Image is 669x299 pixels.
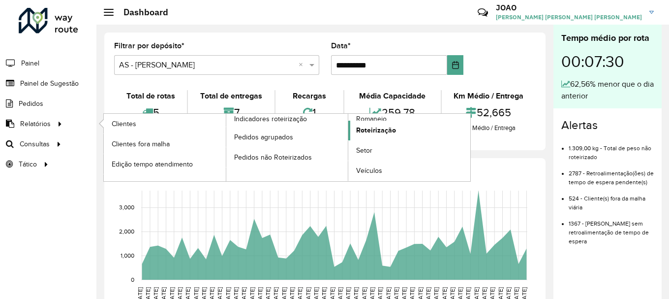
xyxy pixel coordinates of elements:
[561,78,654,102] div: 62,56% menor que o dia anterior
[561,45,654,78] div: 00:07:30
[104,114,226,133] a: Clientes
[348,161,470,181] a: Veículos
[112,119,136,129] span: Clientes
[131,276,134,283] text: 0
[104,134,226,154] a: Clientes fora malha
[561,118,654,133] h4: Alertas
[444,123,533,133] div: Km Médio / Entrega
[347,90,438,102] div: Média Capacidade
[234,114,307,124] span: Indicadores roteirização
[569,187,654,212] li: 524 - Cliente(s) fora da malha viária
[117,90,184,102] div: Total de rotas
[21,58,39,68] span: Painel
[234,132,293,142] span: Pedidos agrupados
[117,102,184,123] div: 5
[226,147,348,167] a: Pedidos não Roteirizados
[190,90,272,102] div: Total de entregas
[20,139,50,149] span: Consultas
[234,152,312,163] span: Pedidos não Roteirizados
[447,55,463,75] button: Choose Date
[331,40,351,52] label: Data
[347,102,438,123] div: 259,78
[569,162,654,187] li: 2787 - Retroalimentação(ões) de tempo de espera pendente(s)
[569,212,654,246] li: 1367 - [PERSON_NAME] sem retroalimentação de tempo de espera
[190,102,272,123] div: 7
[356,125,396,135] span: Roteirização
[114,40,184,52] label: Filtrar por depósito
[19,159,37,169] span: Tático
[356,114,387,124] span: Romaneio
[356,166,382,176] span: Veículos
[569,136,654,162] li: 1.309,00 kg - Total de peso não roteirizado
[121,252,134,259] text: 1,000
[112,159,193,169] span: Edição tempo atendimento
[348,141,470,161] a: Setor
[19,99,43,109] span: Pedidos
[472,2,493,23] a: Contato Rápido
[114,7,168,18] h2: Dashboard
[20,78,79,89] span: Painel de Sugestão
[278,90,341,102] div: Recargas
[496,13,642,22] span: [PERSON_NAME] [PERSON_NAME] [PERSON_NAME]
[561,32,654,45] div: Tempo médio por rota
[104,114,348,181] a: Indicadores roteirização
[299,59,307,71] span: Clear all
[119,229,134,235] text: 2,000
[348,121,470,140] a: Roteirização
[496,3,642,12] h3: JOAO
[226,114,471,181] a: Romaneio
[20,119,51,129] span: Relatórios
[278,102,341,123] div: 1
[444,90,533,102] div: Km Médio / Entrega
[356,145,372,156] span: Setor
[104,154,226,174] a: Edição tempo atendimento
[119,204,134,211] text: 3,000
[444,102,533,123] div: 52,665
[112,139,170,149] span: Clientes fora malha
[226,127,348,147] a: Pedidos agrupados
